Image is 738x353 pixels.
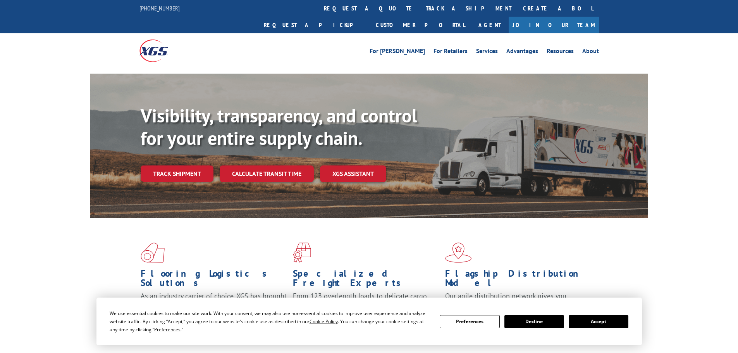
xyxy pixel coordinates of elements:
[293,269,439,291] h1: Specialized Freight Experts
[141,291,287,319] span: As an industry carrier of choice, XGS has brought innovation and dedication to flooring logistics...
[320,165,386,182] a: XGS ASSISTANT
[506,48,538,57] a: Advantages
[582,48,599,57] a: About
[141,243,165,263] img: xgs-icon-total-supply-chain-intelligence-red
[141,165,213,182] a: Track shipment
[476,48,498,57] a: Services
[110,309,430,334] div: We use essential cookies to make our site work. With your consent, we may also use non-essential ...
[141,103,417,150] b: Visibility, transparency, and control for your entire supply chain.
[547,48,574,57] a: Resources
[141,269,287,291] h1: Flooring Logistics Solutions
[139,4,180,12] a: [PHONE_NUMBER]
[220,165,314,182] a: Calculate transit time
[370,48,425,57] a: For [PERSON_NAME]
[293,243,311,263] img: xgs-icon-focused-on-flooring-red
[445,269,592,291] h1: Flagship Distribution Model
[154,326,181,333] span: Preferences
[569,315,628,328] button: Accept
[504,315,564,328] button: Decline
[96,298,642,345] div: Cookie Consent Prompt
[293,291,439,326] p: From 123 overlength loads to delicate cargo, our experienced staff knows the best way to move you...
[445,243,472,263] img: xgs-icon-flagship-distribution-model-red
[509,17,599,33] a: Join Our Team
[434,48,468,57] a: For Retailers
[471,17,509,33] a: Agent
[258,17,370,33] a: Request a pickup
[370,17,471,33] a: Customer Portal
[310,318,338,325] span: Cookie Policy
[440,315,499,328] button: Preferences
[445,291,588,310] span: Our agile distribution network gives you nationwide inventory management on demand.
